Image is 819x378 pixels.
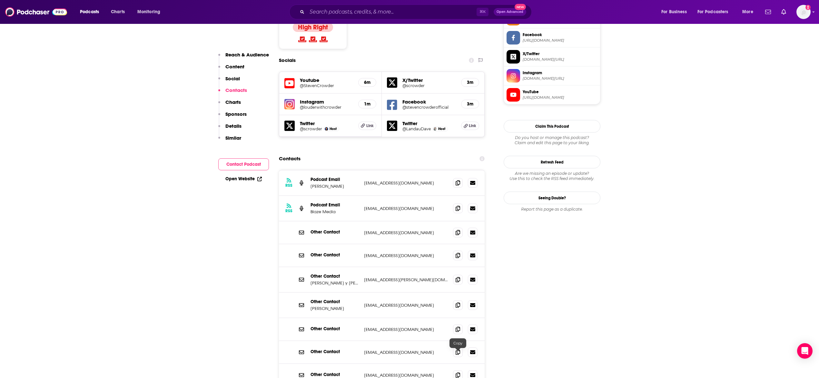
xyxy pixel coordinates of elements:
button: Social [218,75,240,87]
button: Details [218,123,242,135]
div: Are we missing an episode or update? Use this to check the RSS feed immediately. [504,171,600,181]
div: Search podcasts, credits, & more... [295,5,538,19]
p: Other Contact [311,252,359,258]
input: Search podcasts, credits, & more... [307,7,477,17]
a: @LandauDave [402,126,431,131]
p: Social [225,75,240,82]
p: Podcast Email [311,202,359,208]
div: Copy [449,338,466,348]
a: Charts [107,7,129,17]
p: [EMAIL_ADDRESS][DOMAIN_NAME] [364,303,448,308]
h5: @StevenCrowder [300,83,353,88]
h2: Socials [279,54,296,66]
a: Instagram[DOMAIN_NAME][URL] [507,69,597,83]
button: Reach & Audience [218,52,269,64]
p: Contacts [225,87,247,93]
button: Show profile menu [796,5,811,19]
h5: Twitter [402,120,456,126]
p: Similar [225,135,241,141]
span: Open Advanced [497,10,523,14]
div: Open Intercom Messenger [797,343,813,359]
img: User Profile [796,5,811,19]
a: Show notifications dropdown [779,6,789,17]
span: New [515,4,526,10]
p: Other Contact [311,372,359,377]
span: Host [330,127,337,131]
p: Other Contact [311,326,359,332]
a: Seeing Double? [504,192,600,204]
button: Contact Podcast [218,158,269,170]
span: Charts [111,7,125,16]
span: Instagram [523,70,597,76]
p: Other Contact [311,349,359,354]
p: Other Contact [311,274,359,279]
a: Open Website [225,176,262,182]
h5: X/Twitter [402,77,456,83]
svg: Add a profile image [805,5,811,10]
p: Blaze Media [311,209,359,214]
p: [EMAIL_ADDRESS][DOMAIN_NAME] [364,230,448,235]
span: https://www.youtube.com/@StevenCrowder [523,95,597,100]
img: Steven Crowder [325,127,328,131]
p: [PERSON_NAME] y [PERSON_NAME] [311,280,359,286]
span: Host [438,127,445,131]
h5: 3m [467,80,474,85]
h5: 3m [467,101,474,107]
button: Refresh Feed [504,156,600,168]
a: @louderwithcrowder [300,105,353,110]
p: Details [225,123,242,129]
button: open menu [133,7,169,17]
div: Claim and edit this page to your liking. [504,135,600,145]
button: open menu [693,7,738,17]
span: ⌘ K [477,8,488,16]
h3: RSS [285,183,292,188]
h5: 6m [364,80,371,85]
h5: 1m [364,101,371,107]
span: Logged in as LLassiter [796,5,811,19]
p: [PERSON_NAME] [311,306,359,311]
h3: RSS [285,208,292,214]
p: [EMAIL_ADDRESS][DOMAIN_NAME] [364,206,448,211]
span: Link [366,123,374,128]
button: Claim This Podcast [504,120,600,133]
img: iconImage [284,99,295,109]
a: @scrowder [402,83,456,88]
a: Link [461,122,479,130]
h5: Youtube [300,77,353,83]
p: [EMAIL_ADDRESS][PERSON_NAME][DOMAIN_NAME] [364,277,448,283]
p: [PERSON_NAME] [311,184,359,189]
p: Podcast Email [311,177,359,182]
h5: Twitter [300,120,353,126]
span: For Business [661,7,687,16]
button: Charts [218,99,241,111]
span: Podcasts [80,7,99,16]
span: YouTube [523,89,597,95]
h2: Contacts [279,153,301,165]
span: More [742,7,753,16]
a: @scrowder [300,126,322,131]
p: [EMAIL_ADDRESS][DOMAIN_NAME] [364,327,448,332]
p: [EMAIL_ADDRESS][DOMAIN_NAME] [364,373,448,378]
span: instagram.com/louderwithcrowder [523,76,597,81]
span: For Podcasters [697,7,728,16]
button: open menu [75,7,107,17]
button: Contacts [218,87,247,99]
h5: Instagram [300,99,353,105]
span: Do you host or manage this podcast? [504,135,600,140]
p: Other Contact [311,299,359,304]
img: Podchaser - Follow, Share and Rate Podcasts [5,6,67,18]
button: open menu [657,7,695,17]
img: Dave Landau [433,127,437,131]
a: YouTube[URL][DOMAIN_NAME] [507,88,597,102]
a: Link [358,122,376,130]
a: @stevencrowderofficial [402,105,456,110]
p: Sponsors [225,111,247,117]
